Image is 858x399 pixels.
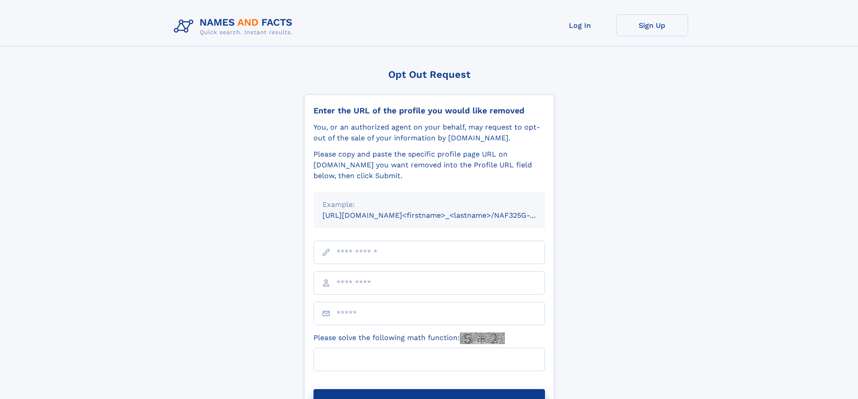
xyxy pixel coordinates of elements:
[616,14,688,36] a: Sign Up
[170,14,300,39] img: Logo Names and Facts
[313,332,505,344] label: Please solve the following math function:
[304,69,554,80] div: Opt Out Request
[313,106,545,116] div: Enter the URL of the profile you would like removed
[322,199,536,210] div: Example:
[322,211,562,220] small: [URL][DOMAIN_NAME]<firstname>_<lastname>/NAF325G-xxxxxxxx
[313,149,545,181] div: Please copy and paste the specific profile page URL on [DOMAIN_NAME] you want removed into the Pr...
[544,14,616,36] a: Log In
[313,122,545,143] div: You, or an authorized agent on your behalf, may request to opt-out of the sale of your informatio...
